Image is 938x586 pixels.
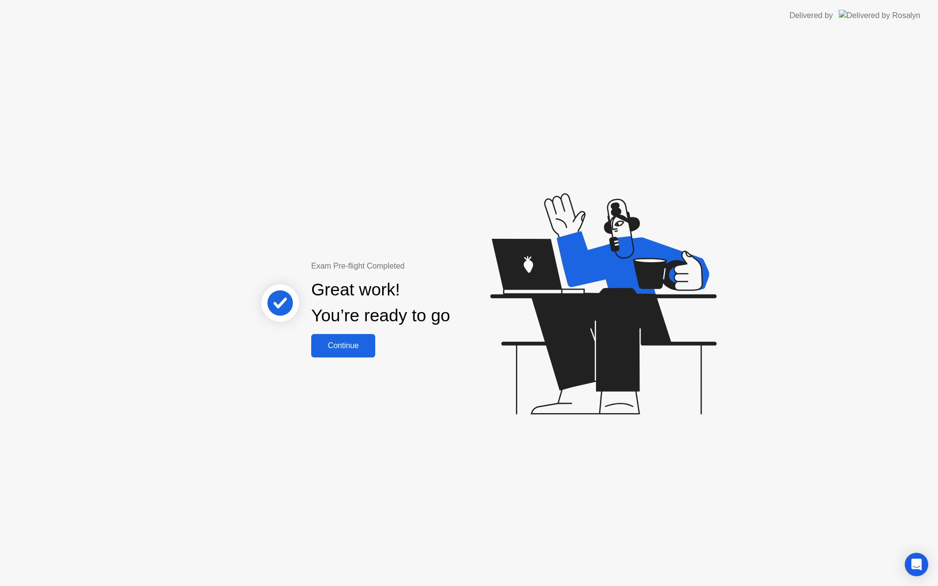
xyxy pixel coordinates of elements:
button: Continue [311,334,375,357]
img: Delivered by Rosalyn [839,10,920,21]
div: Continue [314,341,372,350]
div: Exam Pre-flight Completed [311,260,513,272]
div: Open Intercom Messenger [905,553,928,576]
div: Delivered by [789,10,833,21]
div: Great work! You’re ready to go [311,277,450,329]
